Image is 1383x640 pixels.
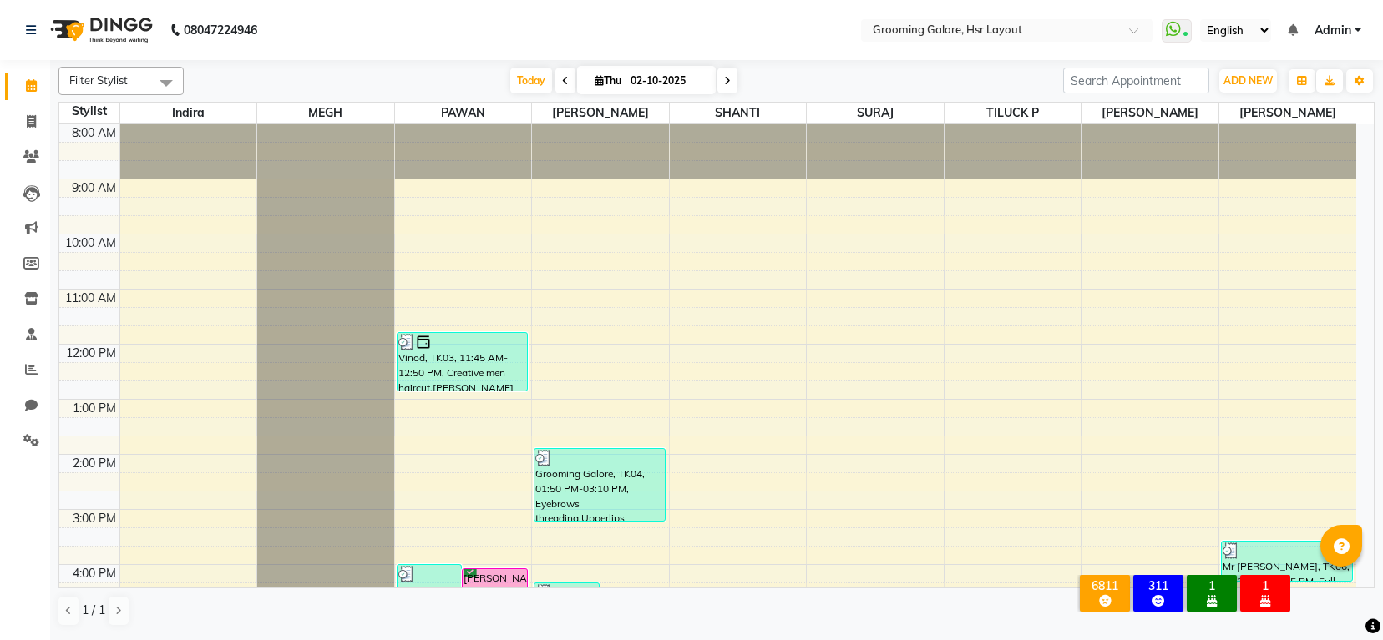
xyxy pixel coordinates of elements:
[1063,68,1209,93] input: Search Appointment
[1244,578,1287,593] div: 1
[68,124,119,142] div: 8:00 AM
[68,179,119,197] div: 9:00 AM
[590,74,626,87] span: Thu
[534,449,664,521] div: Grooming Galore, TK04, 01:50 PM-03:10 PM, Eyebrows threading,Upperlips Threading,Chin Threading
[395,103,532,123] span: PAWAN
[69,455,119,472] div: 2:00 PM
[69,565,119,582] div: 4:00 PM
[670,103,807,123] span: SHANTI
[1219,69,1277,93] button: ADD NEW
[69,400,119,417] div: 1:00 PM
[1223,74,1273,87] span: ADD NEW
[1190,578,1234,593] div: 1
[1219,103,1356,123] span: [PERSON_NAME]
[59,103,119,120] div: Stylist
[510,68,552,93] span: Today
[1137,578,1180,593] div: 311
[1313,573,1366,623] iframe: chat widget
[1315,22,1351,39] span: Admin
[807,103,944,123] span: SURAJ
[945,103,1082,123] span: TILUCK P
[532,103,669,123] span: [PERSON_NAME]
[62,290,119,307] div: 11:00 AM
[398,565,462,617] div: [PERSON_NAME], TK07, 03:55 PM-04:55 PM, Kid's Hair Cut(boy)
[257,103,394,123] span: MEGH
[63,345,119,362] div: 12:00 PM
[120,103,257,123] span: Indira
[184,7,257,53] b: 08047224946
[1222,542,1352,581] div: Mr [PERSON_NAME], TK06, 03:30 PM-04:15 PM, Full legs rica waxing,Under arms rica waxing
[1083,578,1127,593] div: 6811
[463,569,527,622] div: [PERSON_NAME], TK01, 04:00 PM-05:00 PM, Kid's Hair Cut(boy)
[626,68,709,93] input: 2025-10-02
[69,73,128,87] span: Filter Stylist
[43,7,157,53] img: logo
[398,333,527,391] div: Vinod, TK03, 11:45 AM-12:50 PM, Creative men haircut,[PERSON_NAME] desigh(craft)
[1082,103,1218,123] span: [PERSON_NAME]
[69,510,119,527] div: 3:00 PM
[62,234,119,252] div: 10:00 AM
[82,602,105,619] span: 1 / 1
